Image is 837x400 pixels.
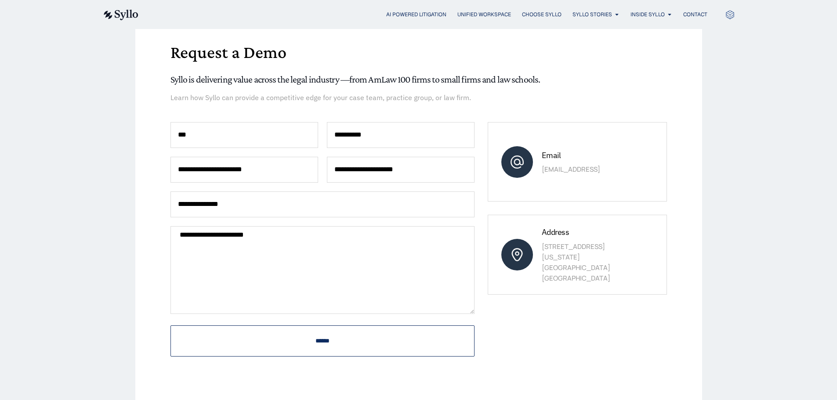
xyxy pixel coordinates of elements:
img: syllo [102,10,138,20]
p: [EMAIL_ADDRESS] [542,164,639,175]
div: Menu Toggle [156,11,707,19]
h5: Syllo is delivering value across the legal industry —from AmLaw 100 firms to small firms and law ... [170,74,667,85]
a: Contact [683,11,707,18]
span: Email [542,150,561,160]
a: Inside Syllo [630,11,665,18]
h1: Request a Demo [170,43,667,61]
a: Syllo Stories [572,11,612,18]
span: Address [542,227,569,237]
a: Choose Syllo [522,11,562,18]
p: [STREET_ADDRESS] [US_STATE][GEOGRAPHIC_DATA] [GEOGRAPHIC_DATA] [542,241,639,284]
a: AI Powered Litigation [386,11,446,18]
nav: Menu [156,11,707,19]
p: Learn how Syllo can provide a competitive edge for your case team, practice group, or law firm. [170,92,667,103]
a: Unified Workspace [457,11,511,18]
